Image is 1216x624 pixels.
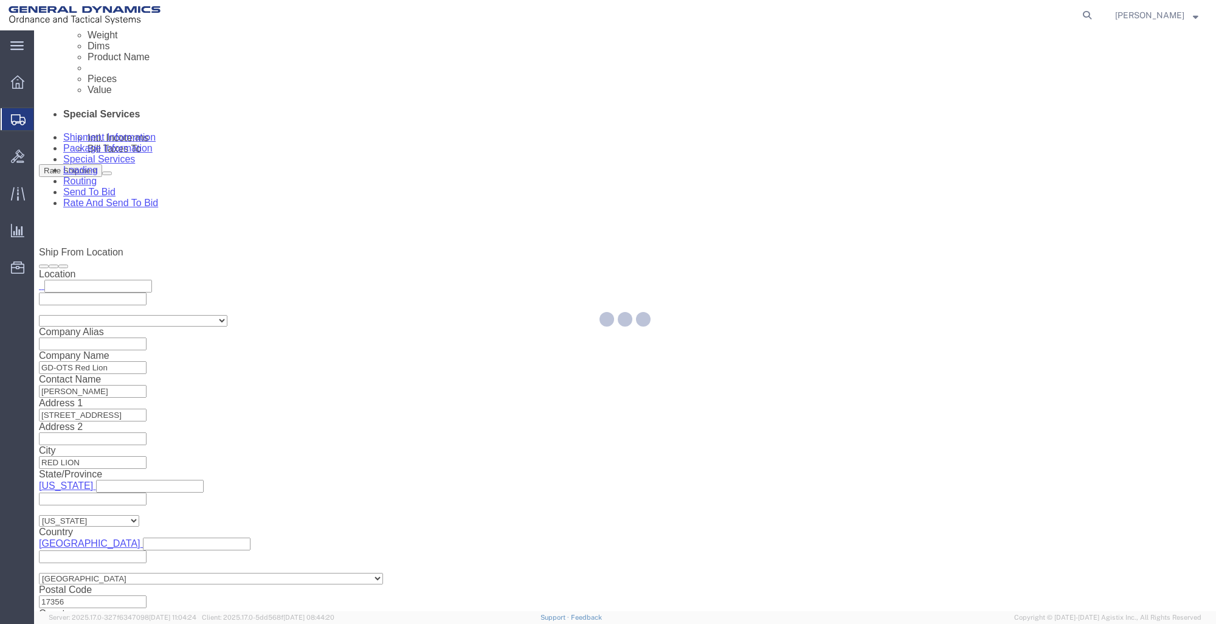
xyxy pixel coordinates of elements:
[1114,8,1199,23] button: [PERSON_NAME]
[49,614,196,621] span: Server: 2025.17.0-327f6347098
[1014,612,1201,623] span: Copyright © [DATE]-[DATE] Agistix Inc., All Rights Reserved
[9,6,161,24] img: logo
[283,614,334,621] span: [DATE] 08:44:20
[541,614,571,621] a: Support
[149,614,196,621] span: [DATE] 11:04:24
[571,614,602,621] a: Feedback
[1115,9,1184,22] span: Sharon Dinterman
[202,614,334,621] span: Client: 2025.17.0-5dd568f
